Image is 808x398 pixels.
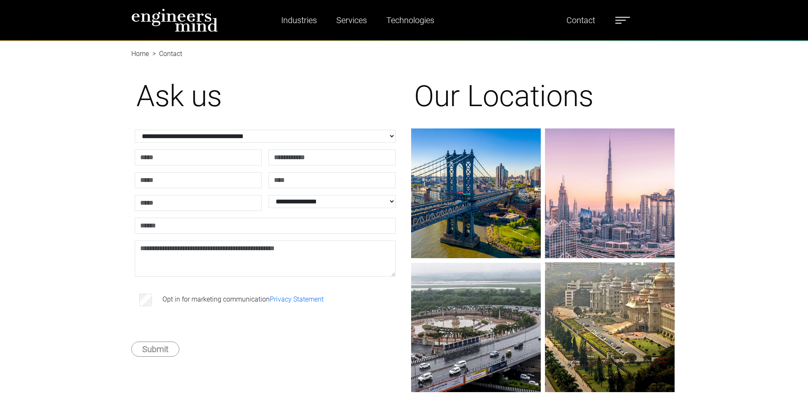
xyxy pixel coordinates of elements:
label: Opt in for marketing communication [162,294,324,305]
h1: Our Locations [414,78,672,114]
nav: breadcrumb [131,40,677,51]
img: gif [411,262,541,392]
img: logo [131,8,218,32]
img: gif [545,262,675,392]
img: gif [411,128,541,258]
a: Privacy Statement [270,295,324,303]
a: Industries [278,11,320,30]
a: Contact [563,11,598,30]
a: Technologies [383,11,438,30]
h1: Ask us [136,78,394,114]
img: gif [545,128,675,258]
a: Services [333,11,370,30]
a: Home [131,50,149,58]
button: Submit [131,342,179,357]
li: Contact [149,49,182,59]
